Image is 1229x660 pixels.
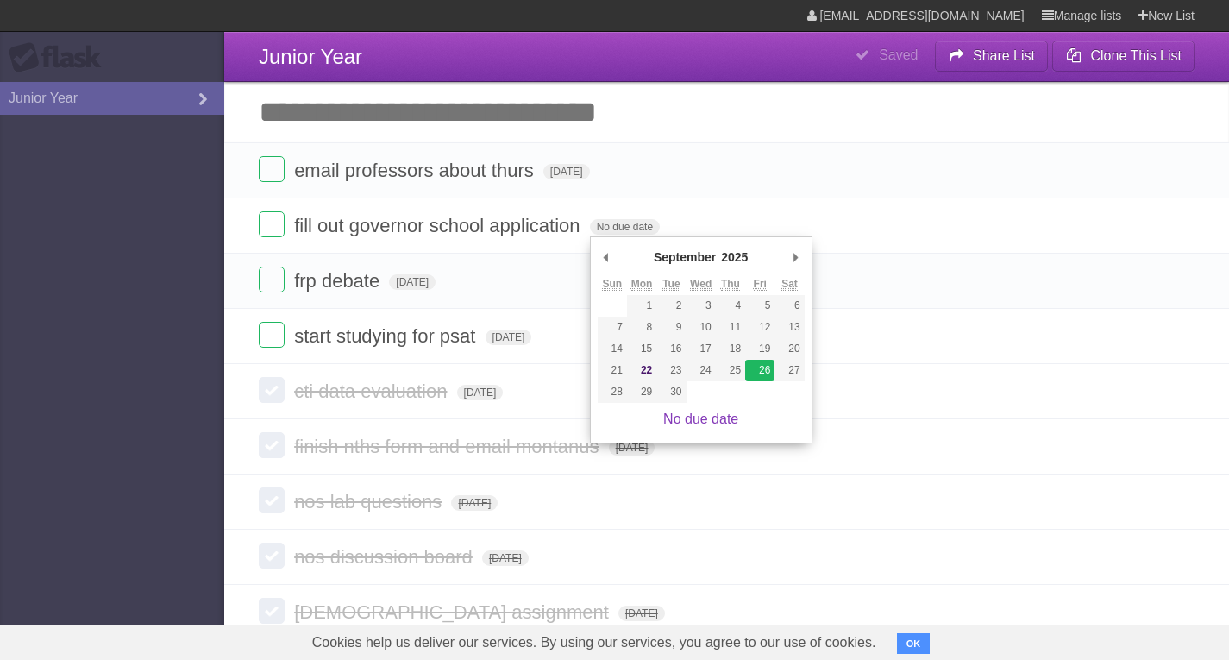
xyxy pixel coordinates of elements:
b: Share List [973,48,1035,63]
span: [DEMOGRAPHIC_DATA] assignment [294,601,613,623]
span: [DATE] [451,495,498,511]
abbr: Thursday [721,278,740,291]
button: 26 [745,360,774,381]
span: [DATE] [618,606,665,621]
span: [DATE] [457,385,504,400]
button: 29 [627,381,656,403]
button: 20 [774,338,804,360]
div: September [651,244,718,270]
label: Done [259,267,285,292]
label: Done [259,598,285,624]
button: 17 [687,338,716,360]
button: Share List [935,41,1049,72]
button: OK [897,633,931,654]
button: 27 [774,360,804,381]
span: [DATE] [543,164,590,179]
button: 15 [627,338,656,360]
span: Cookies help us deliver our services. By using our services, you agree to our use of cookies. [295,625,894,660]
button: 16 [656,338,686,360]
label: Done [259,211,285,237]
button: 4 [716,295,745,317]
abbr: Wednesday [690,278,712,291]
button: 5 [745,295,774,317]
span: nos discussion board [294,546,477,568]
label: Done [259,487,285,513]
label: Done [259,156,285,182]
button: 28 [598,381,627,403]
span: finish nths form and email montanus [294,436,603,457]
a: No due date [663,412,738,426]
button: 12 [745,317,774,338]
span: email professors about thurs [294,160,538,181]
abbr: Tuesday [662,278,680,291]
button: 1 [627,295,656,317]
b: Clone This List [1090,48,1182,63]
div: 2025 [718,244,750,270]
span: [DATE] [389,274,436,290]
span: [DATE] [482,550,529,566]
span: nos lab questions [294,491,446,512]
b: Saved [879,47,918,62]
button: 6 [774,295,804,317]
button: 14 [598,338,627,360]
span: start studying for psat [294,325,480,347]
abbr: Monday [631,278,653,291]
button: 19 [745,338,774,360]
button: 18 [716,338,745,360]
button: 30 [656,381,686,403]
button: 13 [774,317,804,338]
button: 25 [716,360,745,381]
span: cti data evaluation [294,380,451,402]
span: frp debate [294,270,384,292]
span: [DATE] [486,330,532,345]
span: No due date [590,219,660,235]
button: 8 [627,317,656,338]
abbr: Friday [754,278,767,291]
span: fill out governor school application [294,215,584,236]
button: 10 [687,317,716,338]
button: 23 [656,360,686,381]
button: 21 [598,360,627,381]
span: [DATE] [609,440,655,456]
span: Junior Year [259,45,362,68]
label: Done [259,377,285,403]
button: Next Month [787,244,805,270]
abbr: Saturday [781,278,798,291]
label: Done [259,432,285,458]
button: 7 [598,317,627,338]
button: 24 [687,360,716,381]
div: Flask [9,42,112,73]
button: 9 [656,317,686,338]
label: Done [259,322,285,348]
button: 11 [716,317,745,338]
button: 3 [687,295,716,317]
button: Previous Month [598,244,615,270]
button: 2 [656,295,686,317]
button: Clone This List [1052,41,1195,72]
abbr: Sunday [602,278,622,291]
label: Done [259,543,285,569]
button: 22 [627,360,656,381]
